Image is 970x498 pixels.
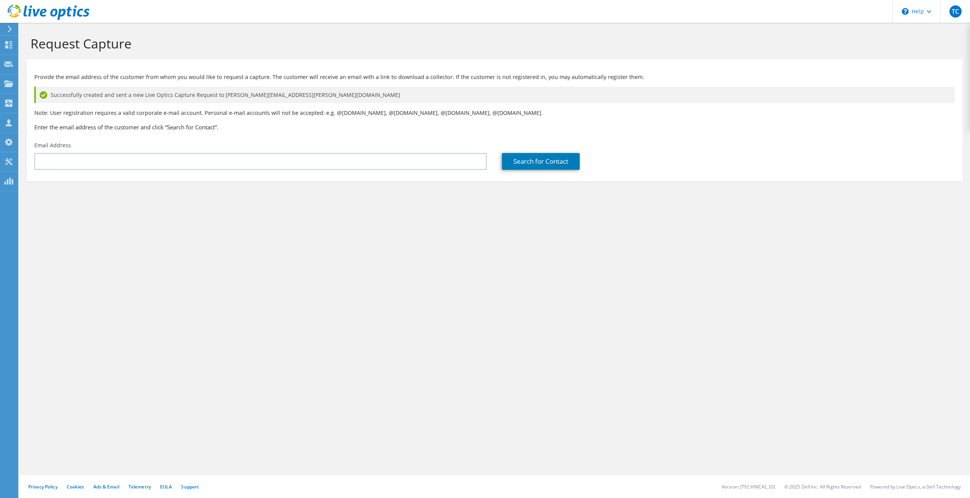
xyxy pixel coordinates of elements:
[28,483,58,490] a: Privacy Policy
[51,91,400,99] span: Successfully created and sent a new Live Optics Capture Request to [PERSON_NAME][EMAIL_ADDRESS][P...
[721,483,775,490] li: Version: [TECHNICAL_ID]
[949,5,962,18] span: TC
[870,483,961,490] li: Powered by Live Optics, a Dell Technology
[34,123,955,131] h3: Enter the email address of the customer and click “Search for Contact”.
[34,73,955,81] p: Provide the email address of the customer from whom you would like to request a capture. The cust...
[181,483,199,490] a: Support
[160,483,172,490] a: EULA
[902,8,909,15] svg: \n
[30,35,955,52] h1: Request Capture
[128,483,151,490] a: Telemetry
[34,109,955,117] p: Note: User registration requires a valid corporate e-mail account. Personal e-mail accounts will ...
[67,483,84,490] a: Cookies
[93,483,119,490] a: Ads & Email
[502,153,580,170] a: Search for Contact
[34,142,71,149] label: Email Address
[784,483,861,490] li: © 2025 Dell Inc. All Rights Reserved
